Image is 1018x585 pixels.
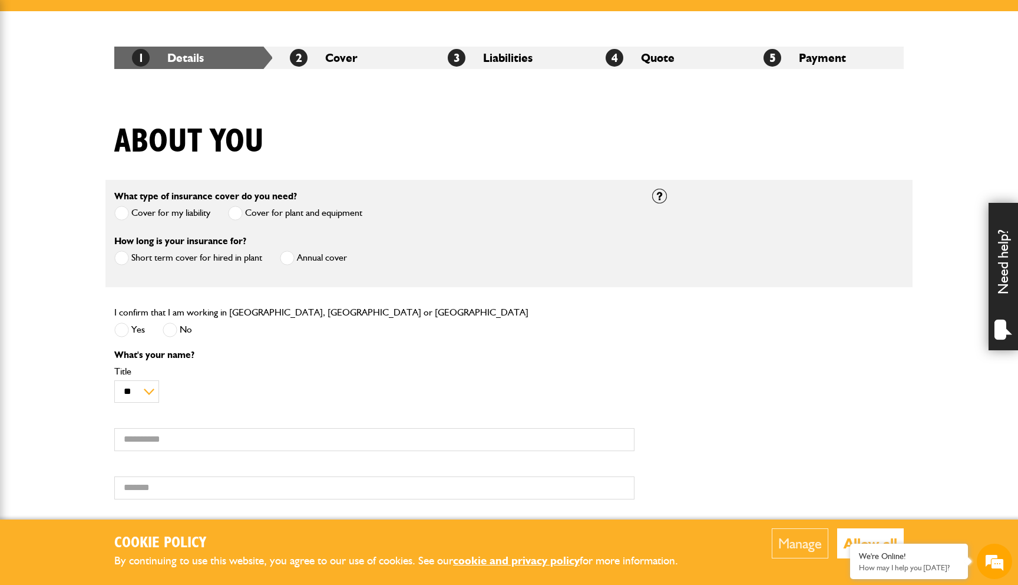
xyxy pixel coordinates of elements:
label: Short term cover for hired in plant [114,251,262,265]
input: Enter your email address [15,144,215,170]
p: By continuing to use this website, you agree to our use of cookies. See our for more information. [114,552,698,570]
div: Need help? [989,203,1018,350]
img: d_20077148190_company_1631870298795_20077148190 [20,65,49,82]
li: Liabilities [430,47,588,69]
p: How may I help you today? [859,563,959,572]
span: 5 [763,49,781,67]
div: Minimize live chat window [193,6,222,34]
em: Start Chat [160,363,214,379]
li: Cover [272,47,430,69]
li: Quote [588,47,746,69]
label: How long is your insurance for? [114,236,246,246]
label: No [163,323,192,337]
li: Details [114,47,272,69]
span: 4 [606,49,623,67]
p: What's your name? [114,350,634,360]
label: Title [114,367,634,376]
button: Manage [772,528,828,558]
span: 1 [132,49,150,67]
span: 3 [448,49,465,67]
label: Cover for my liability [114,206,210,221]
button: Allow all [837,528,904,558]
li: Payment [746,47,904,69]
label: Annual cover [280,251,347,265]
h2: Cookie Policy [114,534,698,553]
label: What type of insurance cover do you need? [114,192,297,201]
label: I confirm that I am working in [GEOGRAPHIC_DATA], [GEOGRAPHIC_DATA] or [GEOGRAPHIC_DATA] [114,308,528,317]
textarea: Type your message and hit 'Enter' [15,213,215,353]
label: Yes [114,323,145,337]
h1: About you [114,122,264,162]
div: Chat with us now [61,66,198,81]
input: Enter your phone number [15,179,215,205]
input: Enter your last name [15,109,215,135]
a: cookie and privacy policy [453,554,580,567]
div: We're Online! [859,551,959,561]
label: Cover for plant and equipment [228,206,362,221]
span: 2 [290,49,308,67]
